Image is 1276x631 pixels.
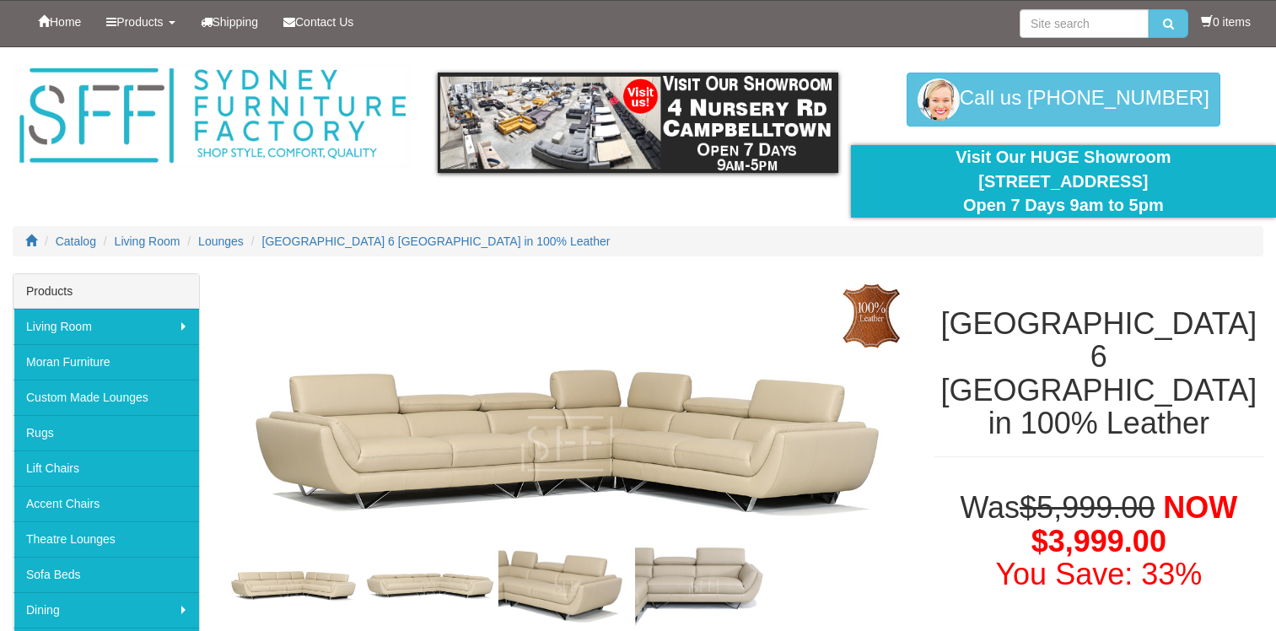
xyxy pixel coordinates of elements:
a: Custom Made Lounges [13,380,199,415]
img: showroom.gif [438,73,837,173]
a: Accent Chairs [13,486,199,521]
h1: Was [934,491,1263,591]
span: Home [50,15,81,29]
span: Contact Us [295,15,353,29]
a: Catalog [56,235,96,248]
div: Products [13,274,199,309]
a: Moran Furniture [13,344,199,380]
div: Visit Our HUGE Showroom [STREET_ADDRESS] Open 7 Days 9am to 5pm [864,145,1263,218]
a: Contact Us [271,1,366,43]
a: Lounges [198,235,244,248]
a: Home [25,1,94,43]
a: Shipping [188,1,272,43]
a: Products [94,1,187,43]
a: Dining [13,592,199,628]
a: Living Room [13,309,199,344]
a: Theatre Lounges [13,521,199,557]
li: 0 items [1201,13,1251,30]
del: $5,999.00 [1020,490,1155,525]
a: [GEOGRAPHIC_DATA] 6 [GEOGRAPHIC_DATA] in 100% Leather [262,235,611,248]
span: NOW $3,999.00 [1031,490,1238,558]
img: Sydney Furniture Factory [13,64,412,168]
a: Sofa Beds [13,557,199,592]
span: Shipping [213,15,259,29]
a: Lift Chairs [13,450,199,486]
h1: [GEOGRAPHIC_DATA] 6 [GEOGRAPHIC_DATA] in 100% Leather [934,307,1263,440]
font: You Save: 33% [995,557,1202,591]
input: Site search [1020,9,1149,38]
span: Products [116,15,163,29]
a: Rugs [13,415,199,450]
a: Living Room [115,235,180,248]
